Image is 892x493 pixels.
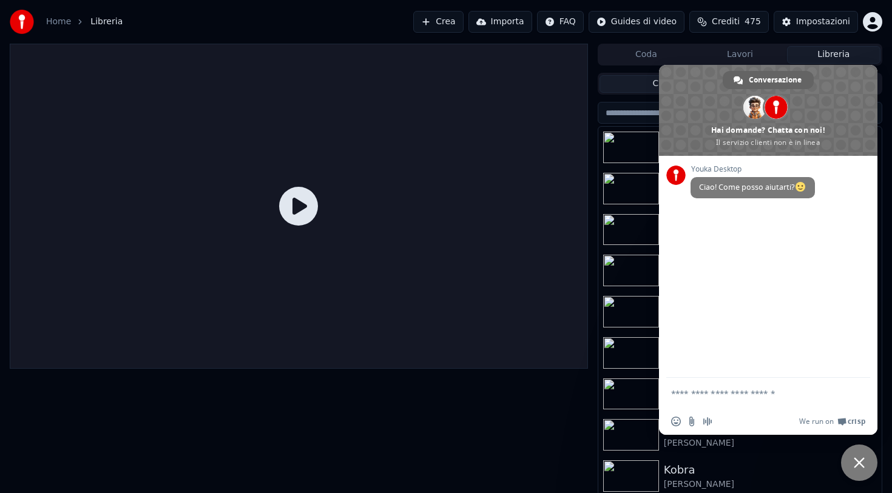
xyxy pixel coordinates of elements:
button: Guides di video [589,11,684,33]
img: youka [10,10,34,34]
a: We run onCrisp [799,417,865,426]
span: Ciao! Come posso aiutarti? [699,182,806,192]
span: Crediti [712,16,740,28]
div: Conversazione [723,71,814,89]
span: Invia un file [687,417,697,426]
span: Registra un messaggio audio [703,417,712,426]
button: Coda [600,46,693,64]
a: Home [46,16,71,28]
button: Crediti475 [689,11,769,33]
span: Inserisci una emoji [671,417,681,426]
span: Conversazione [749,71,802,89]
span: Youka Desktop [691,165,815,173]
div: [PERSON_NAME] [664,437,877,449]
button: Canzoni [600,75,740,93]
span: We run on [799,417,834,426]
div: Chiudere la chat [841,444,877,481]
textarea: Scrivi il tuo messaggio... [671,388,839,399]
button: Importa [468,11,532,33]
div: Kobra [664,461,877,478]
button: Impostazioni [774,11,858,33]
nav: breadcrumb [46,16,123,28]
span: Libreria [90,16,123,28]
div: [PERSON_NAME] [664,478,877,491]
span: Crisp [848,417,865,426]
button: Lavori [693,46,786,64]
button: Libreria [787,46,880,64]
span: 475 [745,16,761,28]
button: Crea [413,11,463,33]
button: FAQ [537,11,584,33]
div: Impostazioni [796,16,850,28]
